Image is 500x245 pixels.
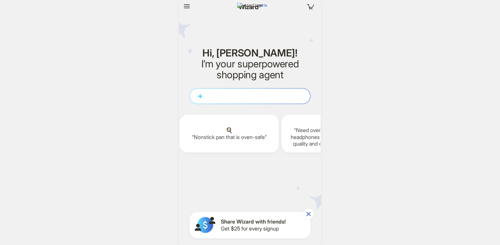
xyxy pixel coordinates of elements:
div: 🎧Need over-ear noise-canceling headphones that offer great sound quality and comfort for long use. [281,115,381,153]
button: Share Wizard with friends!Get $25 for every signup [189,212,311,238]
h2: I’m your superpowered shopping agent [189,58,311,80]
img: wizard logo [237,3,263,55]
span: 🍳 [185,127,273,134]
div: 🍳Nonstick pan that is oven-safe [180,115,279,153]
span: Share Wizard with friends! [221,218,286,225]
span: Get $25 for every signup [221,225,286,232]
q: Nonstick pan that is oven-safe [185,134,273,141]
span: 🎧 [287,120,375,127]
q: Need over-ear noise-canceling headphones that offer great sound quality and comfort for long use. [287,127,375,147]
h1: Hi, [PERSON_NAME]! [189,48,311,58]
